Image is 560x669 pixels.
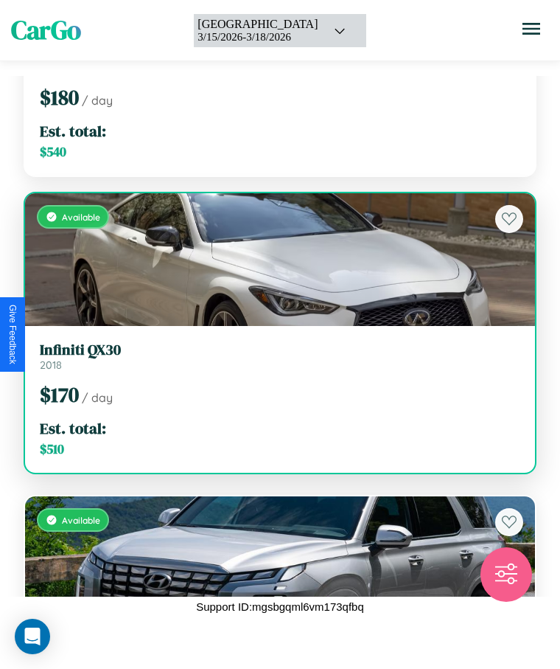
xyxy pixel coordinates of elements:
[40,83,79,111] span: $ 180
[62,515,100,526] span: Available
[15,619,50,654] div: Open Intercom Messenger
[62,212,100,223] span: Available
[197,18,318,31] div: [GEOGRAPHIC_DATA]
[82,93,113,108] span: / day
[7,305,18,364] div: Give Feedback
[40,341,520,358] h3: Infiniti QX30
[40,341,520,372] a: Infiniti QX302018
[40,381,79,409] span: $ 170
[40,143,66,161] span: $ 540
[40,440,64,458] span: $ 510
[40,120,106,142] span: Est. total:
[40,417,106,439] span: Est. total:
[82,390,113,405] span: / day
[40,358,62,372] span: 2018
[196,597,364,617] p: Support ID: mgsbgqml6vm173qfbq
[11,13,81,48] span: CarGo
[197,31,318,44] div: 3 / 15 / 2026 - 3 / 18 / 2026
